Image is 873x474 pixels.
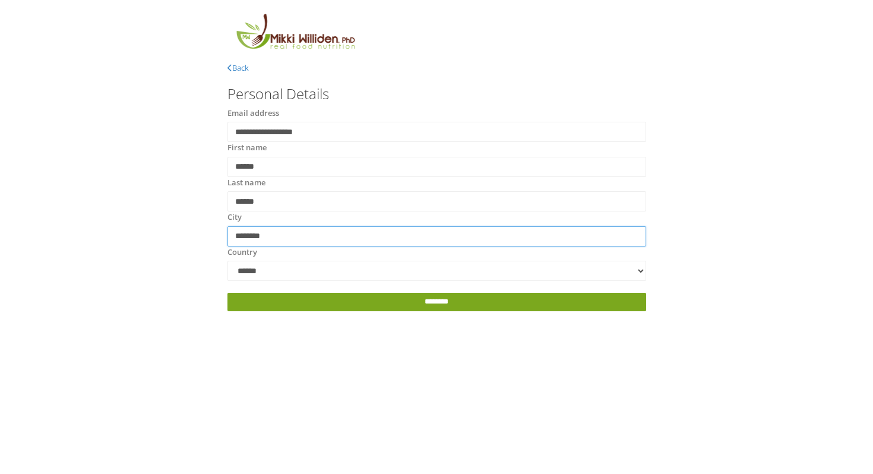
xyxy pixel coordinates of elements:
label: Last name [227,177,265,189]
a: Back [227,62,249,73]
img: MikkiLogoMain.png [227,12,363,56]
label: First name [227,142,267,154]
label: City [227,211,242,223]
label: Email address [227,108,279,119]
label: Country [227,247,257,258]
h3: Personal Details [227,86,646,102]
